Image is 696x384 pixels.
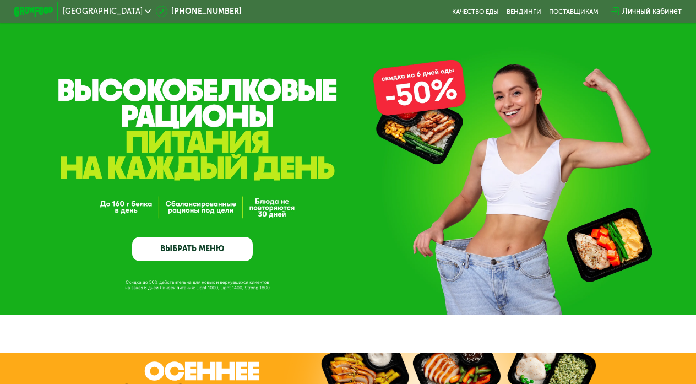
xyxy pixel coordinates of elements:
a: ВЫБРАТЬ МЕНЮ [132,237,253,261]
a: Вендинги [507,8,541,15]
a: Качество еды [452,8,499,15]
div: Личный кабинет [622,6,682,17]
a: [PHONE_NUMBER] [156,6,242,17]
div: поставщикам [549,8,599,15]
span: [GEOGRAPHIC_DATA] [63,8,143,15]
